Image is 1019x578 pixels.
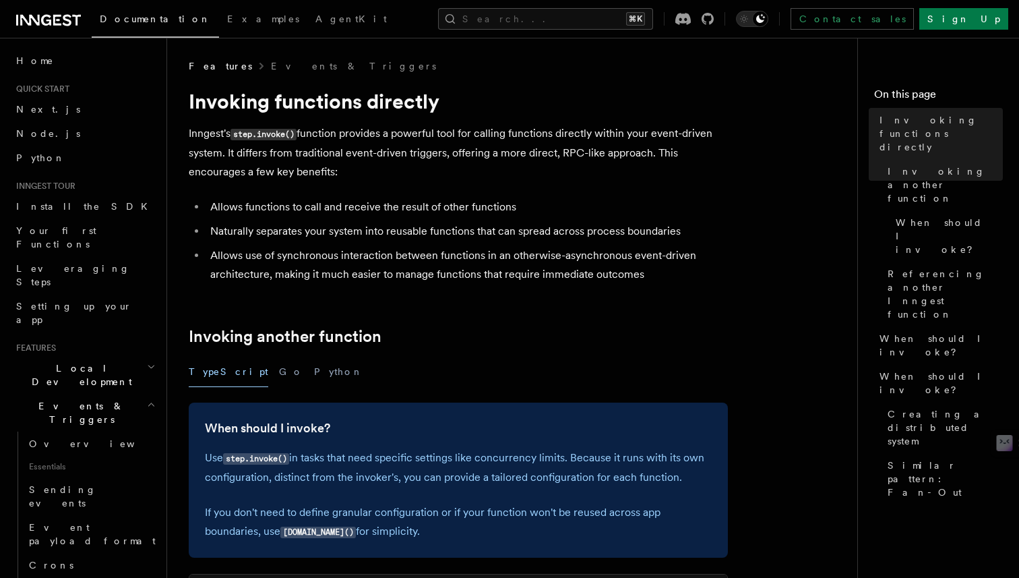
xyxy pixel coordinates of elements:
[882,262,1003,326] a: Referencing another Inngest function
[879,370,1003,397] span: When should I invoke?
[11,97,158,121] a: Next.js
[29,560,73,571] span: Crons
[206,222,728,241] li: Naturally separates your system into reusable functions that can spread across process boundaries
[189,89,728,113] h1: Invoking functions directly
[279,357,303,387] button: Go
[896,216,1003,256] span: When should I invoke?
[11,362,147,388] span: Local Development
[189,124,728,181] p: Inngest's function provides a powerful tool for calling functions directly within your event-driv...
[882,402,1003,453] a: Creating a distributed system
[205,419,330,438] a: When should I invoke?
[24,553,158,577] a: Crons
[11,343,56,353] span: Features
[874,108,1003,159] a: Invoking functions directly
[11,219,158,256] a: Your first Functions
[791,8,914,30] a: Contact sales
[882,159,1003,210] a: Invoking another function
[888,165,1003,205] span: Invoking another function
[11,49,158,73] a: Home
[314,357,363,387] button: Python
[882,453,1003,504] a: Similar pattern: Fan-Out
[626,12,645,26] kbd: ⌘K
[11,356,158,394] button: Local Development
[888,267,1003,321] span: Referencing another Inngest function
[888,459,1003,499] span: Similar pattern: Fan-Out
[888,407,1003,448] span: Creating a distributed system
[16,104,80,115] span: Next.js
[24,456,158,478] span: Essentials
[874,86,1003,108] h4: On this page
[16,263,130,287] span: Leveraging Steps
[874,326,1003,364] a: When should I invoke?
[879,113,1003,154] span: Invoking functions directly
[11,399,147,426] span: Events & Triggers
[29,522,156,546] span: Event payload format
[205,449,712,487] p: Use in tasks that need specific settings like concurrency limits. Because it runs with its own co...
[100,13,211,24] span: Documentation
[11,84,69,94] span: Quick start
[879,332,1003,359] span: When should I invoke?
[205,503,712,542] p: If you don't need to define granular configuration or if your function won't be reused across app...
[438,8,653,30] button: Search...⌘K
[280,527,356,538] code: [DOMAIN_NAME]()
[11,194,158,219] a: Install the SDK
[206,246,728,284] li: Allows use of synchronous interaction between functions in an otherwise-asynchronous event-driven...
[11,256,158,294] a: Leveraging Steps
[29,438,168,449] span: Overview
[919,8,1008,30] a: Sign Up
[736,11,768,27] button: Toggle dark mode
[11,294,158,332] a: Setting up your app
[24,432,158,456] a: Overview
[24,515,158,553] a: Event payload format
[29,484,96,509] span: Sending events
[271,59,436,73] a: Events & Triggers
[189,357,268,387] button: TypeScript
[16,54,54,67] span: Home
[315,13,387,24] span: AgentKit
[16,128,80,139] span: Node.js
[890,210,1003,262] a: When should I invoke?
[16,301,132,325] span: Setting up your app
[189,59,252,73] span: Features
[874,364,1003,402] a: When should I invoke?
[227,13,299,24] span: Examples
[16,152,65,163] span: Python
[230,129,297,140] code: step.invoke()
[11,181,75,192] span: Inngest tour
[206,198,728,216] li: Allows functions to call and receive the result of other functions
[92,4,219,38] a: Documentation
[24,478,158,515] a: Sending events
[16,201,156,212] span: Install the SDK
[11,121,158,146] a: Node.js
[219,4,307,36] a: Examples
[11,146,158,170] a: Python
[11,394,158,432] button: Events & Triggers
[307,4,395,36] a: AgentKit
[223,453,289,465] code: step.invoke()
[189,327,381,346] a: Invoking another function
[16,225,96,250] span: Your first Functions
